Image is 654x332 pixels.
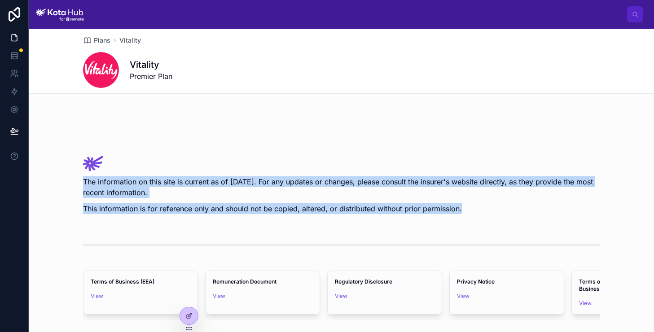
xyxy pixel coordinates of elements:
h1: Vitality [130,58,172,71]
p: The information on this site is current as of [DATE]. For any updates or changes, please consult ... [83,176,600,198]
strong: Regulatory Disclosure [335,278,392,285]
a: Vitality [119,36,141,45]
strong: Privacy Notice [457,278,495,285]
p: This information is for reference only and should not be copied, altered, or distributed without ... [83,203,600,214]
a: View [335,293,347,299]
div: scrollable content [91,13,627,16]
a: Plans [83,36,110,45]
strong: Terms of Business (EEA) [91,278,154,285]
a: View [457,293,470,299]
a: View [91,293,103,299]
img: Company Logo [83,156,103,171]
img: App logo [36,7,84,22]
span: Plans [94,36,110,45]
span: Premier Plan [130,71,172,82]
strong: Remuneration Document [213,278,277,285]
a: View [213,293,225,299]
a: View [579,300,592,306]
